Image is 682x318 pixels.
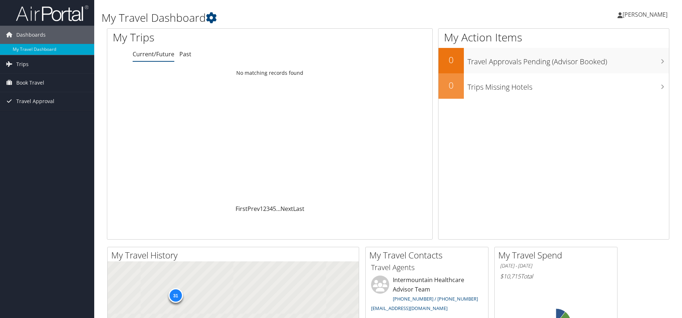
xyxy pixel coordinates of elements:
td: No matching records found [107,66,432,79]
span: Dashboards [16,26,46,44]
span: $10,715 [500,272,521,280]
span: … [276,205,280,213]
h3: Trips Missing Hotels [467,78,669,92]
a: 3 [266,205,270,213]
h1: My Action Items [438,30,669,45]
a: 0Travel Approvals Pending (Advisor Booked) [438,48,669,73]
a: First [236,205,248,213]
a: 0Trips Missing Hotels [438,73,669,99]
a: Current/Future [133,50,174,58]
a: Last [293,205,304,213]
a: 5 [273,205,276,213]
span: Travel Approval [16,92,54,110]
h3: Travel Approvals Pending (Advisor Booked) [467,53,669,67]
li: Intermountain Healthcare Advisor Team [367,276,486,314]
a: [EMAIL_ADDRESS][DOMAIN_NAME] [371,305,448,311]
h2: 0 [438,54,464,66]
h1: My Travel Dashboard [101,10,484,25]
a: Next [280,205,293,213]
span: [PERSON_NAME] [623,11,668,19]
h3: Travel Agents [371,262,483,273]
h6: [DATE] - [DATE] [500,262,612,269]
a: 4 [270,205,273,213]
span: Book Travel [16,74,44,92]
h2: My Travel Spend [498,249,617,261]
a: [PERSON_NAME] [617,4,675,25]
a: Prev [248,205,260,213]
h1: My Trips [113,30,291,45]
span: Trips [16,55,29,73]
a: Past [179,50,191,58]
a: 1 [260,205,263,213]
h2: 0 [438,79,464,91]
h2: My Travel History [111,249,359,261]
h6: Total [500,272,612,280]
a: 2 [263,205,266,213]
a: [PHONE_NUMBER] / [PHONE_NUMBER] [393,295,478,302]
div: 31 [168,288,183,302]
h2: My Travel Contacts [369,249,488,261]
img: airportal-logo.png [16,5,88,22]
